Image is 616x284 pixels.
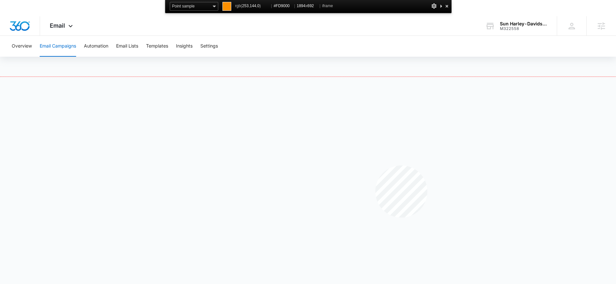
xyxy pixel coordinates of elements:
[40,16,84,35] div: Email
[500,26,547,31] div: account id
[176,36,193,57] button: Insights
[319,4,320,8] span: |
[12,36,32,57] button: Overview
[146,36,168,57] button: Templates
[235,2,269,10] span: rgb( , , )
[500,21,547,26] div: account name
[40,36,76,57] button: Email Campaigns
[307,4,314,8] span: 692
[438,2,444,10] div: Collapse This Panel
[274,2,292,10] span: #FD9000
[250,4,256,8] span: 144
[84,36,108,57] button: Automation
[257,4,260,8] span: 0
[444,2,450,10] div: Close and Stop Picking
[271,4,272,8] span: |
[200,36,218,57] button: Settings
[297,2,318,10] span: x
[242,4,248,8] span: 253
[322,2,333,10] span: iframe
[297,4,305,8] span: 1894
[431,2,437,10] div: Options
[116,36,138,57] button: Email Lists
[294,4,295,8] span: |
[50,22,65,29] span: Email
